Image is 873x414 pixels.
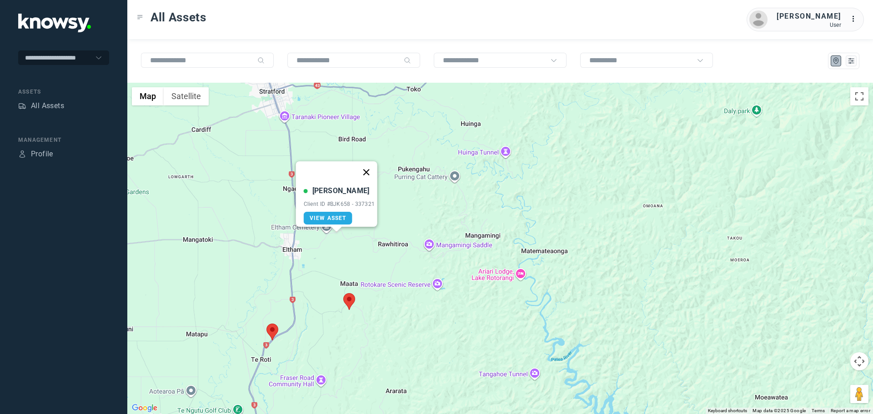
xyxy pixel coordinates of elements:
span: Map data ©2025 Google [753,408,806,413]
button: Toggle fullscreen view [850,87,868,105]
a: Terms (opens in new tab) [812,408,825,413]
a: View Asset [304,212,352,224]
img: avatar.png [749,10,768,29]
a: AssetsAll Assets [18,100,64,111]
a: ProfileProfile [18,149,53,160]
div: Search [257,57,265,64]
div: Management [18,136,109,144]
a: Open this area in Google Maps (opens a new window) [130,402,160,414]
div: Map [832,57,840,65]
a: Report a map error [831,408,870,413]
div: Assets [18,102,26,110]
div: User [777,22,841,28]
div: Profile [31,149,53,160]
img: Google [130,402,160,414]
div: List [847,57,855,65]
button: Map camera controls [850,352,868,370]
button: Keyboard shortcuts [708,408,747,414]
img: Application Logo [18,14,91,32]
div: All Assets [31,100,64,111]
button: Show street map [132,87,164,105]
button: Close [355,161,377,183]
div: Assets [18,88,109,96]
div: Search [404,57,411,64]
div: Client ID #BJK658 - 337321 [304,201,375,207]
div: : [850,14,861,26]
div: Toggle Menu [137,14,143,20]
span: View Asset [310,215,346,221]
button: Show satellite imagery [164,87,209,105]
div: [PERSON_NAME] [777,11,841,22]
button: Drag Pegman onto the map to open Street View [850,385,868,403]
div: Profile [18,150,26,158]
div: : [850,14,861,25]
tspan: ... [851,15,860,22]
div: [PERSON_NAME] [312,185,370,196]
span: All Assets [151,9,206,25]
